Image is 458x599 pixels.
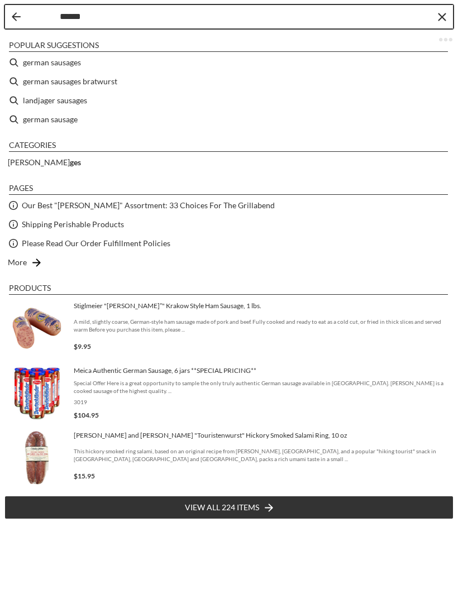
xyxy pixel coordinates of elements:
[74,447,449,463] span: This hickory smoked ring salami, based on an original recipe from [PERSON_NAME], [GEOGRAPHIC_DATA...
[8,156,81,169] a: [PERSON_NAME]ges
[4,296,454,361] li: Stiglmeier "Krakauer”" Krakow Style Ham Sausage, 1 lbs.
[4,496,454,519] li: View all 224 items
[70,157,81,167] b: ges
[4,91,454,110] li: landjager sausages
[4,425,454,490] li: Schaller and Weber "Touristenwurst" Hickory Smoked Salami Ring, 10 oz
[74,431,449,440] span: [PERSON_NAME] and [PERSON_NAME] "Touristenwurst" Hickory Smoked Salami Ring, 10 oz
[12,12,21,21] button: Back
[4,110,454,129] li: german sausage
[74,472,95,480] span: $15.95
[74,379,449,395] span: Special Offer Here is a great opportunity to sample the only truly authentic German sausage avail...
[9,430,449,486] a: Schaller and Weber Smoked Salami[PERSON_NAME] and [PERSON_NAME] "Touristenwurst" Hickory Smoked S...
[74,342,91,351] span: $9.95
[4,53,454,72] li: german sausages
[9,140,448,152] li: Categories
[4,72,454,91] li: german sausages bratwurst
[9,365,449,421] a: Meica Deutschlaender Sausages, 6 bottlesMeica Authentic German Sausage, 6 jars **SPECIAL PRICING*...
[74,398,449,406] span: 3019
[9,183,448,195] li: Pages
[9,300,65,356] img: Stiglmeier Krakaw Style Ham Sausage
[22,218,124,231] a: Shipping Perishable Products
[436,11,447,22] button: Clear
[9,430,65,486] img: Schaller and Weber Smoked Salami
[9,283,448,295] li: Products
[4,215,454,234] li: Shipping Perishable Products
[185,501,259,514] span: View all 224 items
[74,366,449,375] span: Meica Authentic German Sausage, 6 jars **SPECIAL PRICING**
[74,318,449,333] span: A mild, slightly coarse, German-style ham sausage made of pork and beef. Fully cooked and ready t...
[74,301,449,310] span: Stiglmeier "[PERSON_NAME]”" Krakow Style Ham Sausage, 1 lbs.
[22,199,275,212] a: Our Best "[PERSON_NAME]" Assortment: 33 Choices For The Grillabend
[9,365,65,421] img: Meica Deutschlaender Sausages, 6 bottles
[22,237,170,250] a: Please Read Our Order Fulfillment Policies
[4,253,454,272] li: More
[9,300,449,356] a: Stiglmeier Krakaw Style Ham SausageStiglmeier "[PERSON_NAME]”" Krakow Style Ham Sausage, 1 lbs.A ...
[4,234,454,253] li: Please Read Our Order Fulfillment Policies
[4,361,454,425] li: Meica Authentic German Sausage, 6 jars **SPECIAL PRICING**
[9,40,448,52] li: Popular suggestions
[4,153,454,172] li: [PERSON_NAME]ges
[4,196,454,215] li: Our Best "[PERSON_NAME]" Assortment: 33 Choices For The Grillabend
[74,411,99,419] span: $104.95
